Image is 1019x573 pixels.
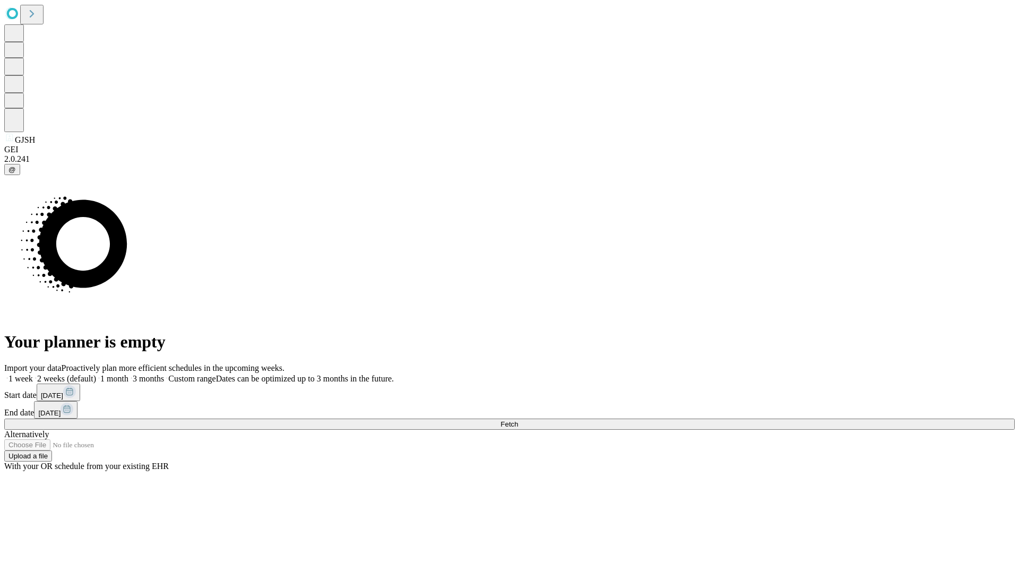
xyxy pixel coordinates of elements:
span: 2 weeks (default) [37,374,96,383]
span: GJSH [15,135,35,144]
span: @ [8,166,16,173]
button: Upload a file [4,450,52,462]
div: 2.0.241 [4,154,1015,164]
span: 1 week [8,374,33,383]
div: GEI [4,145,1015,154]
span: Dates can be optimized up to 3 months in the future. [216,374,394,383]
span: Custom range [168,374,215,383]
span: Fetch [500,420,518,428]
span: Proactively plan more efficient schedules in the upcoming weeks. [62,363,284,372]
span: With your OR schedule from your existing EHR [4,462,169,471]
button: Fetch [4,419,1015,430]
div: Start date [4,384,1015,401]
button: @ [4,164,20,175]
span: 3 months [133,374,164,383]
span: [DATE] [41,392,63,400]
h1: Your planner is empty [4,332,1015,352]
button: [DATE] [34,401,77,419]
button: [DATE] [37,384,80,401]
div: End date [4,401,1015,419]
span: [DATE] [38,409,61,417]
span: 1 month [100,374,128,383]
span: Import your data [4,363,62,372]
span: Alternatively [4,430,49,439]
